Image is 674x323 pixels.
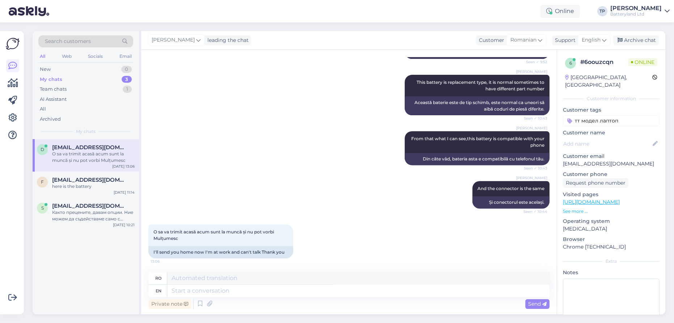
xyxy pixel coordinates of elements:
[520,116,547,121] span: Seen ✓ 10:43
[38,52,47,61] div: All
[516,69,547,74] span: [PERSON_NAME]
[76,128,96,135] span: My chats
[52,177,127,183] span: florecristian6@gmail.com
[528,301,547,307] span: Send
[569,60,572,66] span: 6
[563,191,660,198] p: Visited pages
[151,259,178,264] span: 13:06
[563,106,660,114] p: Customer tags
[52,209,135,222] div: Както прецените, давам опции. Ние можем да съдействаме само с батерия заместител за вашия модел л...
[155,272,161,284] div: ro
[417,79,545,91] span: This battery is replacement type, it is normal sometimes to have different part number
[41,205,44,211] span: s
[610,5,662,11] div: [PERSON_NAME]
[563,152,660,160] p: Customer email
[148,246,293,258] div: I'll send you home now I'm at work and can't talk Thank you
[148,299,191,309] div: Private note
[520,209,547,214] span: Seen ✓ 10:44
[563,115,660,126] input: Add a tag
[520,59,547,65] span: Seen ✓ 9:52
[205,36,249,44] div: leading the chat
[40,96,67,103] div: AI Assistant
[540,5,580,18] div: Online
[153,229,275,241] span: O sa va trimit acasă acum sunt la muncă și nu pot vorbi Mulțumesc
[40,86,67,93] div: Team chats
[563,129,660,137] p: Customer name
[122,76,132,83] div: 3
[520,165,547,171] span: Seen ✓ 10:43
[52,144,127,151] span: david_gabriel70@yahoo.com
[6,37,20,51] img: Askly Logo
[152,36,195,44] span: [PERSON_NAME]
[40,105,46,113] div: All
[613,35,659,45] div: Archive chat
[87,52,104,61] div: Socials
[563,258,660,264] div: Extra
[563,243,660,251] p: Chrome [TECHNICAL_ID]
[563,95,660,102] div: Customer information
[112,164,135,169] div: [DATE] 13:06
[114,190,135,195] div: [DATE] 11:14
[40,116,61,123] div: Archived
[40,66,51,73] div: New
[123,86,132,93] div: 1
[113,222,135,228] div: [DATE] 10:21
[580,58,628,66] div: # 6oouzcqn
[118,52,133,61] div: Email
[582,36,601,44] span: English
[597,6,607,16] div: TP
[563,160,660,168] p: [EMAIL_ADDRESS][DOMAIN_NAME]
[41,147,44,152] span: d
[411,136,545,148] span: From that what I can see,this battery is compatible with your phone
[563,218,660,225] p: Operating system
[41,179,44,185] span: f
[565,74,652,89] div: [GEOGRAPHIC_DATA], [GEOGRAPHIC_DATA]
[52,183,135,190] div: here is the battery
[563,236,660,243] p: Browser
[563,225,660,233] p: [MEDICAL_DATA]
[405,96,549,115] div: Această baterie este de tip schimb, este normal ca uneori să aibă coduri de piesă diferite.
[510,36,536,44] span: Romanian
[552,36,576,44] div: Support
[156,285,161,297] div: en
[405,153,549,165] div: Din câte văd, bateria asta e compatibilă cu telefonul tău.
[563,178,628,188] div: Request phone number
[563,269,660,276] p: Notes
[628,58,657,66] span: Online
[45,38,91,45] span: Search customers
[52,151,135,164] div: O sa va trimit acasă acum sunt la muncă și nu pot vorbi Mulțumesc
[610,5,670,17] a: [PERSON_NAME]Batteryland Ltd
[40,76,62,83] div: My chats
[477,186,544,191] span: And the connector is the same
[60,52,73,61] div: Web
[121,66,132,73] div: 0
[52,203,127,209] span: snikolaev@solitex.biz
[610,11,662,17] div: Batteryland Ltd
[476,36,504,44] div: Customer
[516,175,547,181] span: [PERSON_NAME]
[563,199,620,205] a: [URL][DOMAIN_NAME]
[563,140,651,148] input: Add name
[472,196,549,208] div: Și conectorul este același.
[563,208,660,215] p: See more ...
[563,171,660,178] p: Customer phone
[516,125,547,131] span: [PERSON_NAME]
